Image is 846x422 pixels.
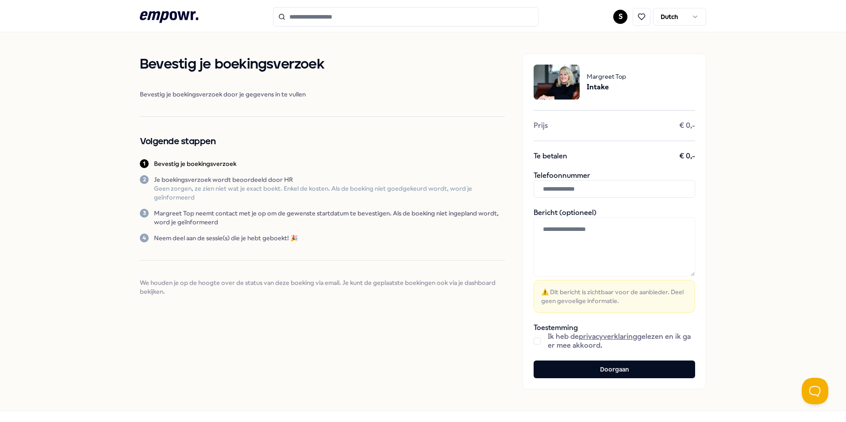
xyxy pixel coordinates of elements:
[548,332,695,350] span: Ik heb de gelezen en ik ga er mee akkoord.
[541,288,688,305] span: ⚠️ Dit bericht is zichtbaar voor de aanbieder. Deel geen gevoelige informatie.
[154,159,236,168] p: Bevestig je boekingsverzoek
[273,7,538,27] input: Search for products, categories or subcategories
[679,152,695,161] span: € 0,-
[534,171,695,198] div: Telefoonnummer
[534,208,695,313] div: Bericht (optioneel)
[140,134,505,149] h2: Volgende stappen
[140,90,505,99] span: Bevestig je boekingsverzoek door je gegevens in te vullen
[802,378,828,404] iframe: Help Scout Beacon - Open
[587,72,626,81] span: Margreet Top
[140,159,149,168] div: 1
[154,184,505,202] p: Geen zorgen, ze zien niet wat je exact boekt. Enkel de kosten. Als de boeking niet goedgekeurd wo...
[679,121,695,130] span: € 0,-
[613,10,627,24] button: S
[534,361,695,378] button: Doorgaan
[154,175,505,184] p: Je boekingsverzoek wordt beoordeeld door HR
[154,234,298,242] p: Neem deel aan de sessie(s) die je hebt geboekt! 🎉
[140,209,149,218] div: 3
[140,175,149,184] div: 2
[140,278,505,296] span: We houden je op de hoogte over de status van deze boeking via email. Je kunt de geplaatste boekin...
[140,54,505,76] h1: Bevestig je boekingsverzoek
[534,65,580,100] img: package image
[534,121,548,130] span: Prijs
[579,332,637,341] a: privacyverklaring
[154,209,505,226] p: Margreet Top neemt contact met je op om de gewenste startdatum te bevestigen. Als de boeking niet...
[140,234,149,242] div: 4
[534,323,695,350] div: Toestemming
[534,152,567,161] span: Te betalen
[587,81,626,93] span: Intake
